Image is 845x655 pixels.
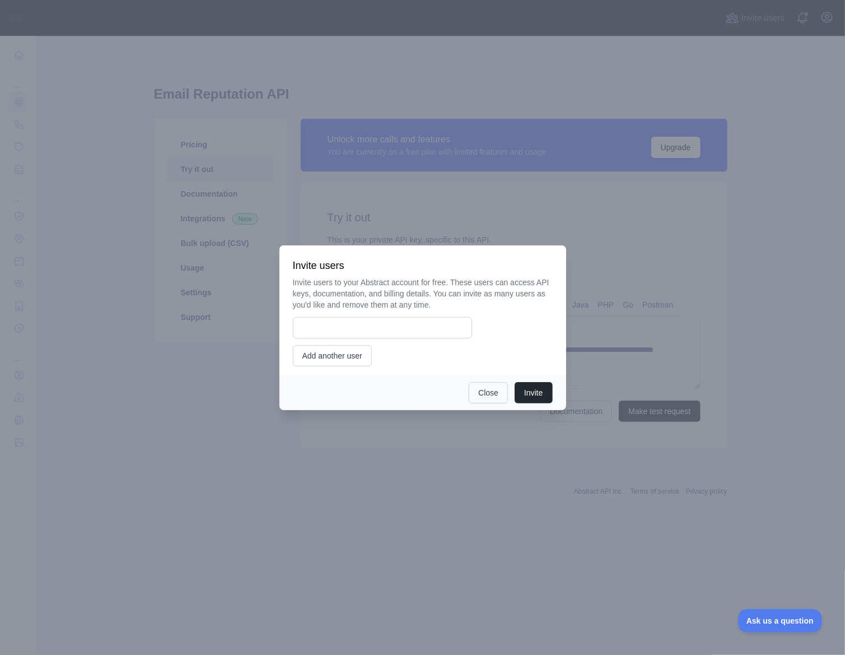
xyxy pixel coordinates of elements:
iframe: Toggle Customer Support [738,609,823,633]
button: Close [469,382,508,403]
button: Invite [515,382,552,403]
h3: Invite users [293,259,553,272]
button: Add another user [293,345,372,366]
p: Invite users to your Abstract account for free. These users can access API keys, documentation, a... [293,277,553,310]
